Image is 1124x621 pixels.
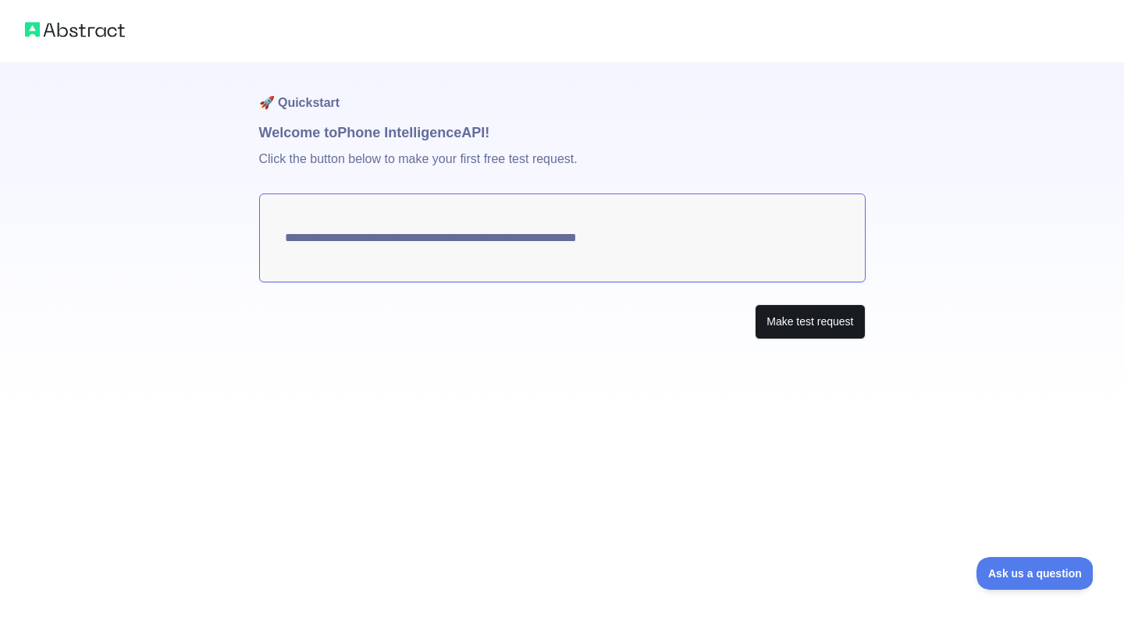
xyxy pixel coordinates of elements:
button: Make test request [755,304,865,339]
h1: Welcome to Phone Intelligence API! [259,122,866,144]
img: Abstract logo [25,19,125,41]
iframe: Toggle Customer Support [976,557,1093,590]
h1: 🚀 Quickstart [259,62,866,122]
p: Click the button below to make your first free test request. [259,144,866,193]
